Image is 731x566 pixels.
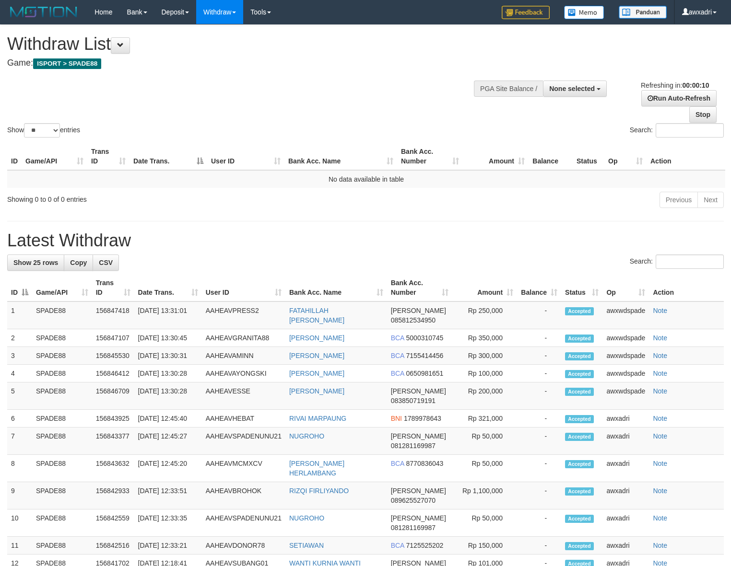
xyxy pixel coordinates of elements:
[32,455,92,482] td: SPADE88
[602,301,649,329] td: awxwdspade
[404,415,441,422] span: Copy 1789978643 to clipboard
[134,347,202,365] td: [DATE] 13:30:31
[32,301,92,329] td: SPADE88
[32,274,92,301] th: Game/API: activate to sort column ascending
[565,542,594,550] span: Accepted
[92,410,134,427] td: 156843925
[653,387,667,395] a: Note
[92,274,134,301] th: Trans ID: activate to sort column ascending
[391,497,436,504] span: Copy 089625527070 to clipboard
[202,482,285,509] td: AAHEAVBROHOK
[202,427,285,455] td: AAHEAVSPADENUNU21
[70,259,87,266] span: Copy
[134,301,202,329] td: [DATE] 13:31:01
[653,334,667,342] a: Note
[64,254,93,271] a: Copy
[517,329,561,347] td: -
[92,482,134,509] td: 156842933
[32,482,92,509] td: SPADE88
[87,143,130,170] th: Trans ID: activate to sort column ascending
[602,347,649,365] td: awxwdspade
[7,301,32,329] td: 1
[7,347,32,365] td: 3
[32,410,92,427] td: SPADE88
[474,81,543,97] div: PGA Site Balance /
[391,370,404,377] span: BCA
[7,382,32,410] td: 5
[565,335,594,343] span: Accepted
[517,301,561,329] td: -
[285,274,387,301] th: Bank Acc. Name: activate to sort column ascending
[565,352,594,360] span: Accepted
[93,254,119,271] a: CSV
[202,455,285,482] td: AAHEAVMCMXCV
[289,542,324,549] a: SETIAWAN
[289,460,344,477] a: [PERSON_NAME] HERLAMBANG
[602,410,649,427] td: awxadri
[32,347,92,365] td: SPADE88
[452,347,517,365] td: Rp 300,000
[653,542,667,549] a: Note
[517,347,561,365] td: -
[7,482,32,509] td: 9
[134,365,202,382] td: [DATE] 13:30:28
[602,455,649,482] td: awxadri
[99,259,113,266] span: CSV
[641,81,709,89] span: Refreshing in:
[134,537,202,554] td: [DATE] 12:33:21
[7,455,32,482] td: 8
[653,432,667,440] a: Note
[517,537,561,554] td: -
[653,514,667,522] a: Note
[32,427,92,455] td: SPADE88
[7,231,724,250] h1: Latest Withdraw
[289,432,324,440] a: NUGROHO
[682,81,709,89] strong: 00:00:10
[656,123,724,138] input: Search:
[602,537,649,554] td: awxadri
[391,487,446,495] span: [PERSON_NAME]
[602,509,649,537] td: awxadri
[502,6,550,19] img: Feedback.jpg
[689,106,717,123] a: Stop
[406,370,444,377] span: Copy 0650981651 to clipboard
[517,427,561,455] td: -
[130,143,207,170] th: Date Trans.: activate to sort column descending
[202,537,285,554] td: AAHEAVDONOR78
[92,537,134,554] td: 156842516
[602,427,649,455] td: awxadri
[452,410,517,427] td: Rp 321,000
[604,143,647,170] th: Op: activate to sort column ascending
[452,329,517,347] td: Rp 350,000
[32,537,92,554] td: SPADE88
[7,191,297,204] div: Showing 0 to 0 of 0 entries
[452,455,517,482] td: Rp 50,000
[463,143,529,170] th: Amount: activate to sort column ascending
[7,123,80,138] label: Show entries
[452,509,517,537] td: Rp 50,000
[564,6,604,19] img: Button%20Memo.svg
[697,192,724,208] a: Next
[653,370,667,377] a: Note
[13,259,58,266] span: Show 25 rows
[647,143,725,170] th: Action
[24,123,60,138] select: Showentries
[452,365,517,382] td: Rp 100,000
[289,387,344,395] a: [PERSON_NAME]
[32,382,92,410] td: SPADE88
[202,410,285,427] td: AAHEAVHEBAT
[202,301,285,329] td: AAHEAVPRESS2
[452,274,517,301] th: Amount: activate to sort column ascending
[653,352,667,359] a: Note
[406,352,444,359] span: Copy 7155414456 to clipboard
[391,524,436,531] span: Copy 081281169987 to clipboard
[32,509,92,537] td: SPADE88
[284,143,397,170] th: Bank Acc. Name: activate to sort column ascending
[630,254,724,269] label: Search:
[565,515,594,523] span: Accepted
[565,487,594,496] span: Accepted
[134,482,202,509] td: [DATE] 12:33:51
[630,123,724,138] label: Search:
[565,388,594,396] span: Accepted
[656,254,724,269] input: Search:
